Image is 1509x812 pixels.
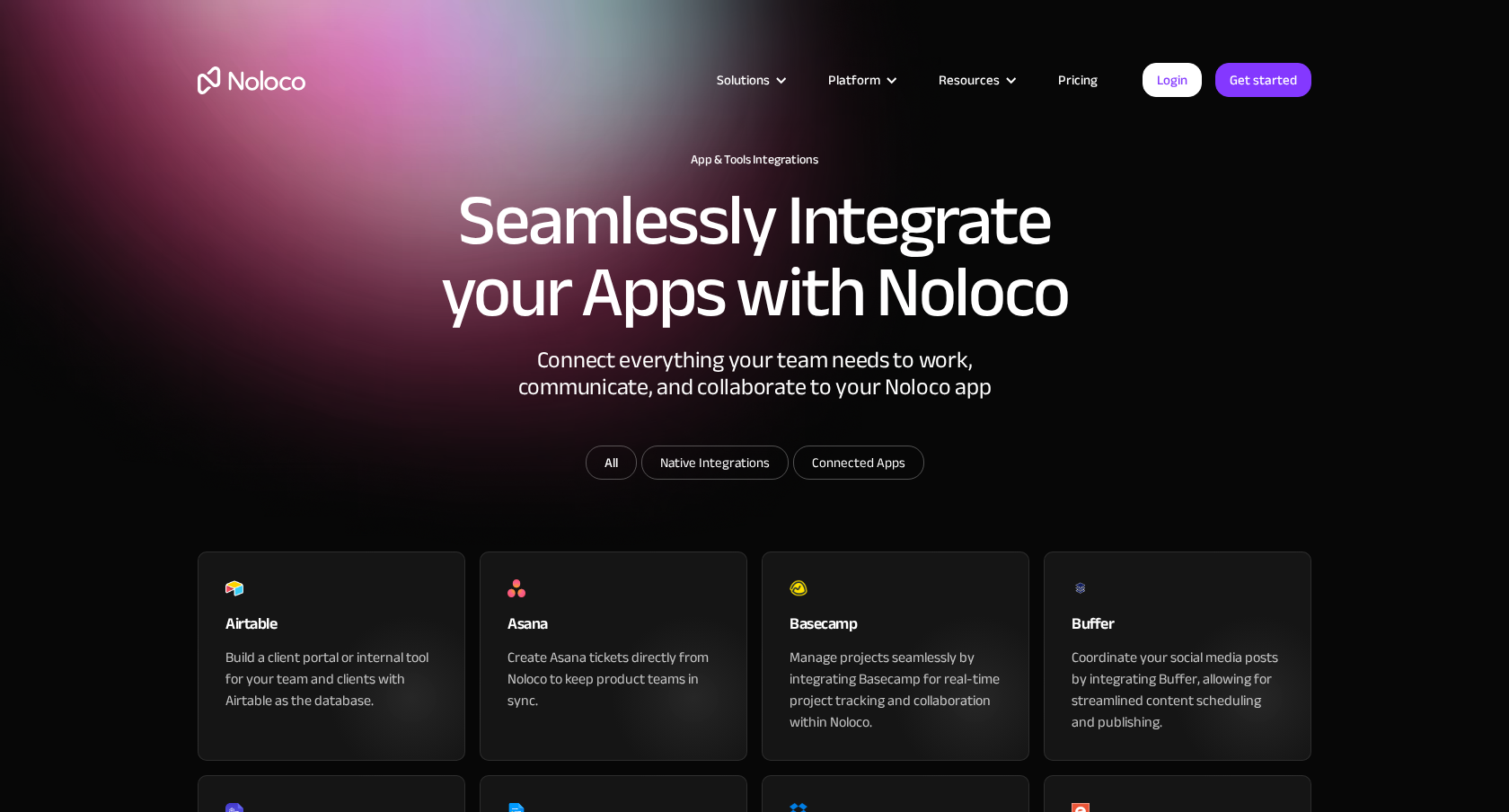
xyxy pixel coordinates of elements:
a: BasecampManage projects seamlessly by integrating Basecamp for real-time project tracking and col... [762,552,1029,761]
a: AsanaCreate Asana tickets directly from Noloco to keep product teams in sync. [480,552,747,761]
div: Solutions [717,68,770,92]
div: Connect everything your team needs to work, communicate, and collaborate to your Noloco app [485,347,1024,446]
div: Basecamp [790,611,1002,647]
div: Airtable [225,611,437,647]
div: Platform [828,68,880,92]
div: Asana [507,611,719,647]
a: Pricing [1036,68,1120,92]
a: AirtableBuild a client portal or internal tool for your team and clients with Airtable as the dat... [198,552,465,761]
div: Manage projects seamlessly by integrating Basecamp for real-time project tracking and collaborati... [790,647,1002,733]
a: All [586,446,637,480]
div: Buffer [1072,611,1284,647]
div: Solutions [694,68,806,92]
div: Platform [806,68,916,92]
a: Get started [1215,63,1311,97]
h2: Seamlessly Integrate your Apps with Noloco [440,185,1069,329]
div: Resources [939,68,1000,92]
div: Build a client portal or internal tool for your team and clients with Airtable as the database. [225,647,437,711]
div: Coordinate your social media posts by integrating Buffer, allowing for streamlined content schedu... [1072,647,1284,733]
form: Email Form [395,446,1114,484]
a: Login [1143,63,1202,97]
div: Resources [916,68,1036,92]
a: BufferCoordinate your social media posts by integrating Buffer, allowing for streamlined content ... [1044,552,1311,761]
a: home [198,66,305,94]
div: Create Asana tickets directly from Noloco to keep product teams in sync. [507,647,719,711]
